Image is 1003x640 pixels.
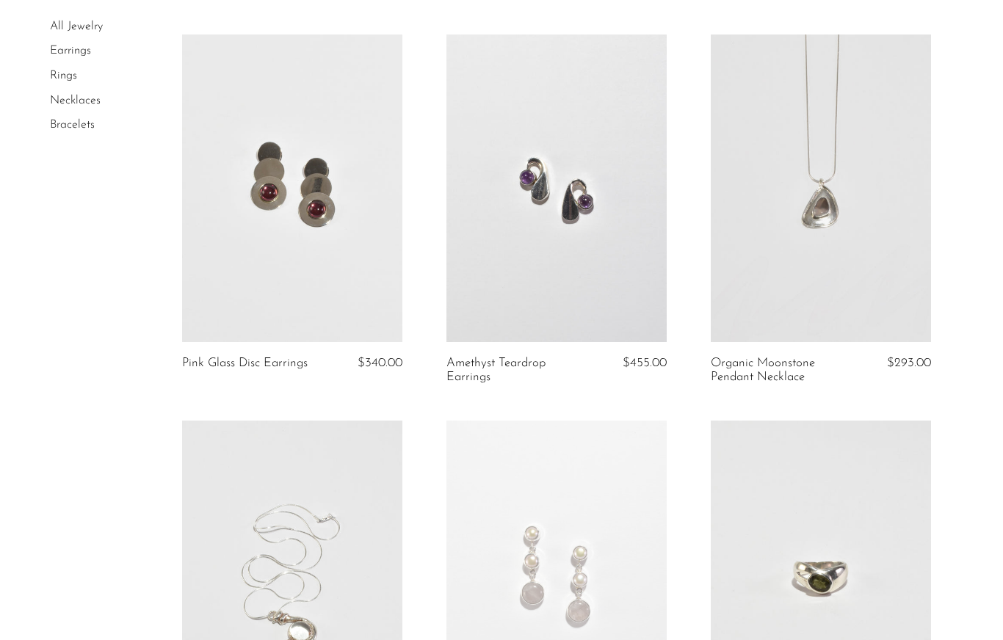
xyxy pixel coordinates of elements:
a: Rings [50,70,77,81]
a: Pink Glass Disc Earrings [182,357,308,370]
a: Necklaces [50,95,101,106]
a: Organic Moonstone Pendant Necklace [711,357,856,384]
a: All Jewelry [50,21,103,32]
a: Earrings [50,46,91,57]
span: $455.00 [623,357,667,369]
a: Amethyst Teardrop Earrings [446,357,592,384]
a: Bracelets [50,119,95,131]
span: $340.00 [358,357,402,369]
span: $293.00 [887,357,931,369]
